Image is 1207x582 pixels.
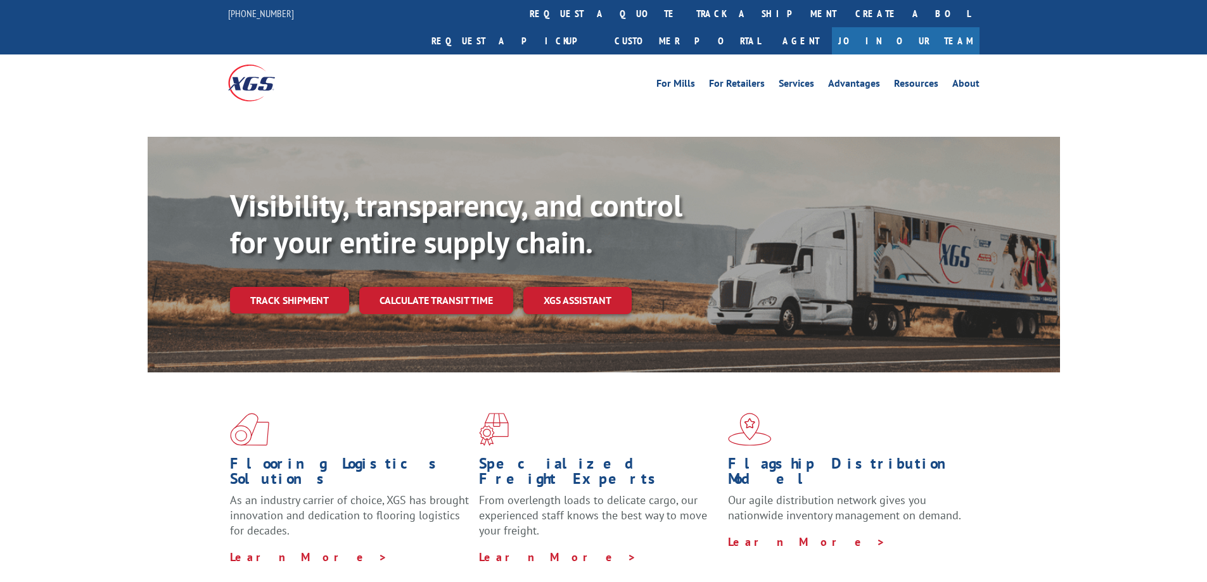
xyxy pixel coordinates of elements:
[422,27,605,54] a: Request a pickup
[228,7,294,20] a: [PHONE_NUMBER]
[728,413,772,446] img: xgs-icon-flagship-distribution-model-red
[523,287,632,314] a: XGS ASSISTANT
[479,493,718,549] p: From overlength loads to delicate cargo, our experienced staff knows the best way to move your fr...
[230,413,269,446] img: xgs-icon-total-supply-chain-intelligence-red
[779,79,814,92] a: Services
[230,456,469,493] h1: Flooring Logistics Solutions
[479,550,637,564] a: Learn More >
[832,27,980,54] a: Join Our Team
[770,27,832,54] a: Agent
[656,79,695,92] a: For Mills
[728,456,968,493] h1: Flagship Distribution Model
[230,550,388,564] a: Learn More >
[230,493,469,538] span: As an industry carrier of choice, XGS has brought innovation and dedication to flooring logistics...
[894,79,938,92] a: Resources
[709,79,765,92] a: For Retailers
[359,287,513,314] a: Calculate transit time
[230,186,682,262] b: Visibility, transparency, and control for your entire supply chain.
[479,456,718,493] h1: Specialized Freight Experts
[479,413,509,446] img: xgs-icon-focused-on-flooring-red
[230,287,349,313] a: Track shipment
[728,535,886,549] a: Learn More >
[728,493,961,522] span: Our agile distribution network gives you nationwide inventory management on demand.
[605,27,770,54] a: Customer Portal
[952,79,980,92] a: About
[828,79,880,92] a: Advantages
